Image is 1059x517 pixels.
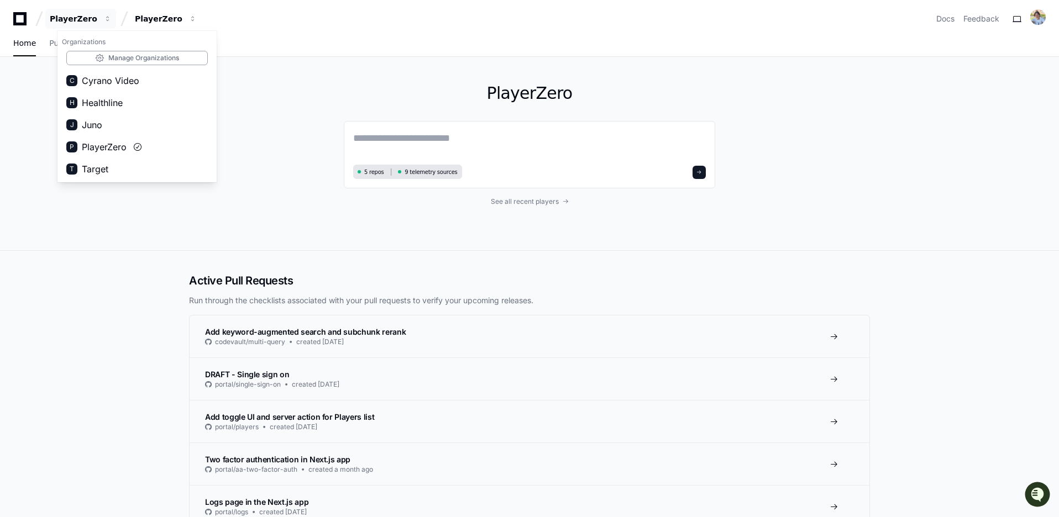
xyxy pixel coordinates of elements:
[66,163,77,175] div: T
[190,315,869,357] a: Add keyword-augmented search and subchunk rerankcodevault/multi-querycreated [DATE]
[49,40,101,46] span: Pull Requests
[135,13,182,24] div: PlayerZero
[66,97,77,108] div: H
[66,141,77,152] div: P
[205,327,406,336] span: Add keyword-augmented search and subchunk rerank
[11,82,31,102] img: 1756235613930-3d25f9e4-fa56-45dd-b3ad-e072dfbd1548
[78,115,134,124] a: Powered byPylon
[82,162,108,176] span: Target
[1030,9,1046,25] img: avatar
[189,273,870,288] h2: Active Pull Requests
[66,119,77,130] div: J
[292,380,339,389] span: created [DATE]
[405,168,457,176] span: 9 telemetry sources
[215,380,281,389] span: portal/single-sign-on
[1024,481,1053,510] iframe: Open customer support
[270,423,317,431] span: created [DATE]
[11,44,201,62] div: Welcome
[13,31,36,56] a: Home
[82,140,127,154] span: PlayerZero
[215,465,297,474] span: portal/aa-two-factor-auth
[130,9,201,29] button: PlayerZero
[45,9,116,29] button: PlayerZero
[13,40,36,46] span: Home
[82,118,102,131] span: Juno
[215,337,285,346] span: codevault/multi-query
[57,31,217,182] div: PlayerZero
[205,497,308,507] span: Logs page in the Next.js app
[205,455,350,464] span: Two factor authentication in Next.js app
[190,442,869,485] a: Two factor authentication in Next.js appportal/aa-two-factor-authcreated a month ago
[963,13,999,24] button: Feedback
[205,412,374,421] span: Add toggle UI and server action for Players list
[344,83,715,103] h1: PlayerZero
[38,82,181,93] div: Start new chat
[491,197,559,206] span: See all recent players
[259,508,307,516] span: created [DATE]
[38,93,140,102] div: We're available if you need us!
[82,96,123,109] span: Healthline
[190,357,869,400] a: DRAFT - Single sign onportal/single-sign-oncreated [DATE]
[82,74,139,87] span: Cyrano Video
[188,86,201,99] button: Start new chat
[189,295,870,306] p: Run through the checklists associated with your pull requests to verify your upcoming releases.
[215,508,248,516] span: portal/logs
[11,11,33,33] img: PlayerZero
[50,13,97,24] div: PlayerZero
[66,75,77,86] div: C
[205,370,289,379] span: DRAFT - Single sign on
[110,116,134,124] span: Pylon
[66,51,208,65] a: Manage Organizations
[344,197,715,206] a: See all recent players
[190,400,869,442] a: Add toggle UI and server action for Players listportal/playerscreated [DATE]
[936,13,955,24] a: Docs
[296,337,344,346] span: created [DATE]
[49,31,101,56] a: Pull Requests
[57,33,217,51] h1: Organizations
[364,168,384,176] span: 5 repos
[308,465,373,474] span: created a month ago
[215,423,259,431] span: portal/players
